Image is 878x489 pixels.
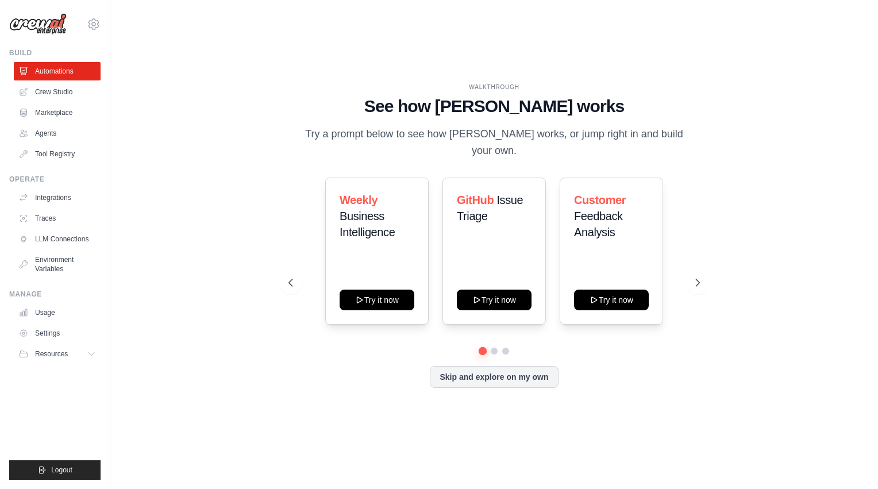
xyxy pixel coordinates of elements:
span: Logout [51,465,72,475]
button: Try it now [574,290,649,310]
span: Feedback Analysis [574,210,623,238]
a: Integrations [14,188,101,207]
p: Try a prompt below to see how [PERSON_NAME] works, or jump right in and build your own. [301,126,687,160]
div: Operate [9,175,101,184]
button: Skip and explore on my own [430,366,558,388]
a: Agents [14,124,101,143]
button: Logout [9,460,101,480]
a: Marketplace [14,103,101,122]
a: Usage [14,303,101,322]
a: Automations [14,62,101,80]
a: Tool Registry [14,145,101,163]
a: Traces [14,209,101,228]
a: Crew Studio [14,83,101,101]
button: Try it now [340,290,414,310]
div: Build [9,48,101,57]
div: Manage [9,290,101,299]
img: Logo [9,13,67,35]
button: Resources [14,345,101,363]
span: Business Intelligence [340,210,395,238]
a: LLM Connections [14,230,101,248]
span: Resources [35,349,68,359]
div: WALKTHROUGH [288,83,699,91]
a: Environment Variables [14,251,101,278]
h1: See how [PERSON_NAME] works [288,96,699,117]
span: Weekly [340,194,378,206]
a: Settings [14,324,101,342]
span: Customer [574,194,626,206]
span: GitHub [457,194,494,206]
button: Try it now [457,290,532,310]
